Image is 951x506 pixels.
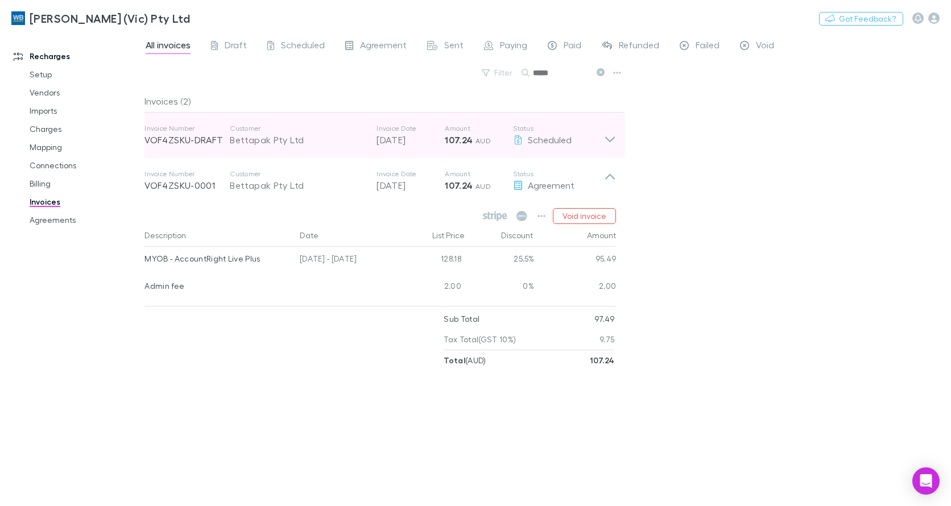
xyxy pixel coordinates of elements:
[11,11,25,25] img: William Buck (Vic) Pty Ltd's Logo
[146,39,191,54] span: All invoices
[466,274,534,301] div: 0%
[18,120,151,138] a: Charges
[619,39,659,54] span: Refunded
[398,247,466,274] div: 128.18
[18,193,151,211] a: Invoices
[594,309,615,329] p: 97.49
[445,124,513,133] p: Amount
[466,247,534,274] div: 25.5%
[819,12,903,26] button: Got Feedback?
[230,169,365,179] p: Customer
[360,39,407,54] span: Agreement
[144,133,230,147] p: VOF4ZSKU-DRAFT
[475,182,491,190] span: AUD
[144,124,230,133] p: Invoice Number
[444,329,516,350] p: Tax Total (GST 10%)
[553,208,616,224] button: Void invoice
[144,179,230,192] p: VOF4ZSKU-0001
[444,355,465,365] strong: Total
[590,355,614,365] strong: 107.24
[696,39,720,54] span: Failed
[135,158,625,204] div: Invoice NumberVOF4ZSKU-0001CustomerBettapak Pty LtdInvoice Date[DATE]Amount107.24 AUDStatusAgreement
[513,124,604,133] p: Status
[18,138,151,156] a: Mapping
[528,180,574,190] span: Agreement
[528,134,572,145] span: Scheduled
[144,247,291,271] div: MYOB - AccountRight Live Plus
[135,113,625,158] div: Invoice NumberVOF4ZSKU-DRAFTCustomerBettapak Pty LtdInvoice Date[DATE]Amount107.24 AUDStatusSched...
[534,247,617,274] div: 95.49
[599,329,614,350] p: 9.75
[912,467,940,495] div: Open Intercom Messenger
[398,274,466,301] div: 2.00
[513,169,604,179] p: Status
[18,102,151,120] a: Imports
[444,309,479,329] p: Sub Total
[18,175,151,193] a: Billing
[445,134,473,146] strong: 107.24
[377,169,445,179] p: Invoice Date
[295,247,398,274] div: [DATE] - [DATE]
[18,84,151,102] a: Vendors
[534,274,617,301] div: 2.00
[500,39,527,54] span: Paying
[377,179,445,192] p: [DATE]
[230,179,365,192] div: Bettapak Pty Ltd
[377,124,445,133] p: Invoice Date
[18,211,151,229] a: Agreements
[144,274,291,298] div: Admin fee
[5,5,197,32] a: [PERSON_NAME] (Vic) Pty Ltd
[18,65,151,84] a: Setup
[144,169,230,179] p: Invoice Number
[564,39,581,54] span: Paid
[445,180,473,191] strong: 107.24
[30,11,190,25] h3: [PERSON_NAME] (Vic) Pty Ltd
[444,350,486,371] p: ( AUD )
[230,133,365,147] div: Bettapak Pty Ltd
[225,39,247,54] span: Draft
[377,133,445,147] p: [DATE]
[2,47,151,65] a: Recharges
[445,169,513,179] p: Amount
[476,66,519,80] button: Filter
[444,39,464,54] span: Sent
[230,124,365,133] p: Customer
[281,39,325,54] span: Scheduled
[756,39,774,54] span: Void
[475,136,491,145] span: AUD
[18,156,151,175] a: Connections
